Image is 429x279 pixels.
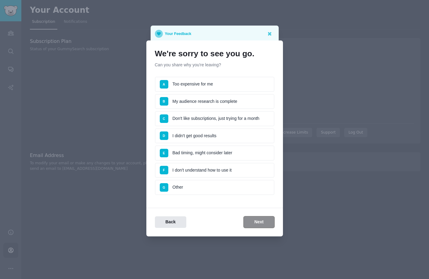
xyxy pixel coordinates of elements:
span: B [163,99,165,103]
span: C [163,117,165,120]
h1: We're sorry to see you go. [155,49,274,59]
span: D [163,134,165,138]
p: Can you share why you're leaving? [155,62,274,68]
span: F [163,168,165,172]
span: E [163,151,165,155]
p: Your Feedback [165,30,191,38]
span: G [163,186,165,189]
span: A [163,82,165,86]
button: Back [155,216,186,228]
